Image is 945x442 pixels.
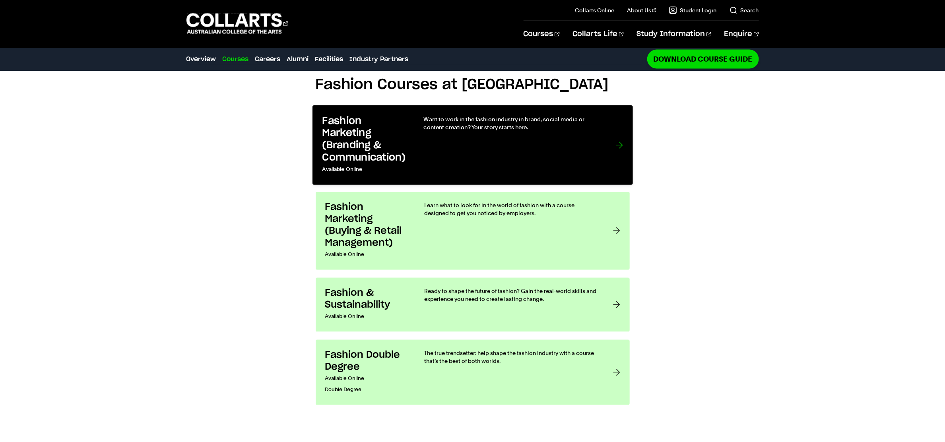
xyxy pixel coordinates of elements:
[627,6,656,14] a: About Us
[316,192,630,270] a: Fashion Marketing (Buying & Retail Management) Available Online Learn what to look for in the wor...
[425,349,597,365] p: The true trendsetter: help shape the fashion industry with a course that’s the best of both worlds.
[325,349,409,373] h3: Fashion Double Degree
[186,12,288,35] div: Go to homepage
[316,340,630,405] a: Fashion Double Degree Available Online Double Degree The true trendsetter: help shape the fashion...
[322,164,407,175] p: Available Online
[312,105,633,185] a: Fashion Marketing (Branding & Communication) Available Online Want to work in the fashion industr...
[325,384,409,395] p: Double Degree
[325,373,409,384] p: Available Online
[325,311,409,322] p: Available Online
[647,50,759,68] a: Download Course Guide
[425,202,597,217] p: Learn what to look for in the world of fashion with a course designed to get you noticed by emplo...
[316,76,630,93] h2: Fashion Courses at [GEOGRAPHIC_DATA]
[315,54,343,64] a: Facilities
[730,6,759,14] a: Search
[350,54,409,64] a: Industry Partners
[325,249,409,260] p: Available Online
[724,21,759,47] a: Enquire
[425,287,597,303] p: Ready to shape the future of fashion? Gain the real-world skills and experience you need to creat...
[255,54,281,64] a: Careers
[636,21,711,47] a: Study Information
[325,287,409,311] h3: Fashion & Sustainability
[186,54,216,64] a: Overview
[316,278,630,332] a: Fashion & Sustainability Available Online Ready to shape the future of fashion? Gain the real-wor...
[669,6,717,14] a: Student Login
[572,21,624,47] a: Collarts Life
[322,115,407,163] h3: Fashion Marketing (Branding & Communication)
[423,115,600,131] p: Want to work in the fashion industry in brand, social media or content creation? Your story start...
[524,21,560,47] a: Courses
[287,54,309,64] a: Alumni
[575,6,614,14] a: Collarts Online
[325,202,409,249] h3: Fashion Marketing (Buying & Retail Management)
[223,54,249,64] a: Courses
